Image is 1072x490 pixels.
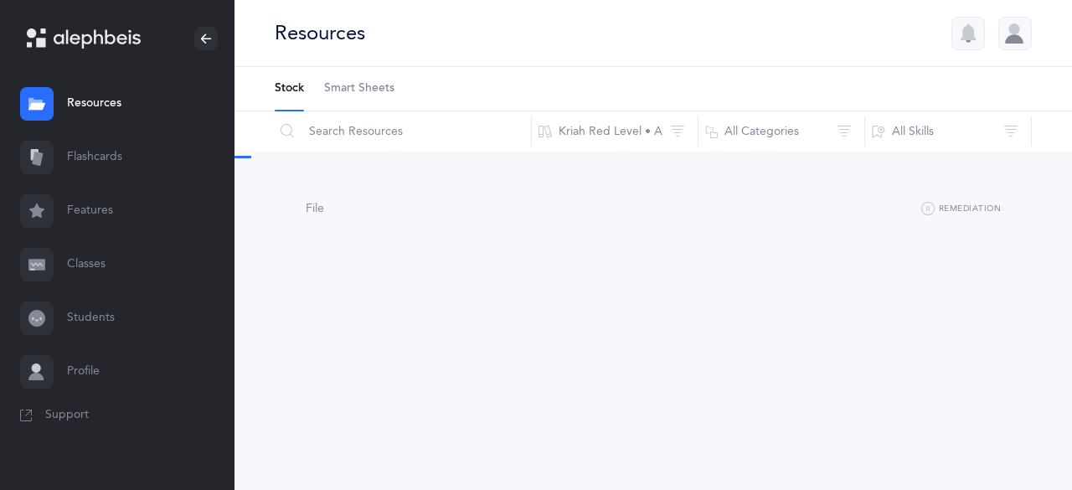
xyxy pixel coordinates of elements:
[864,111,1032,152] button: All Skills
[274,111,532,152] input: Search Resources
[324,80,394,97] span: Smart Sheets
[275,19,365,47] div: Resources
[45,407,89,424] span: Support
[698,111,865,152] button: All Categories
[921,199,1001,219] button: Remediation
[306,202,324,215] span: File
[531,111,698,152] button: Kriah Red Level • A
